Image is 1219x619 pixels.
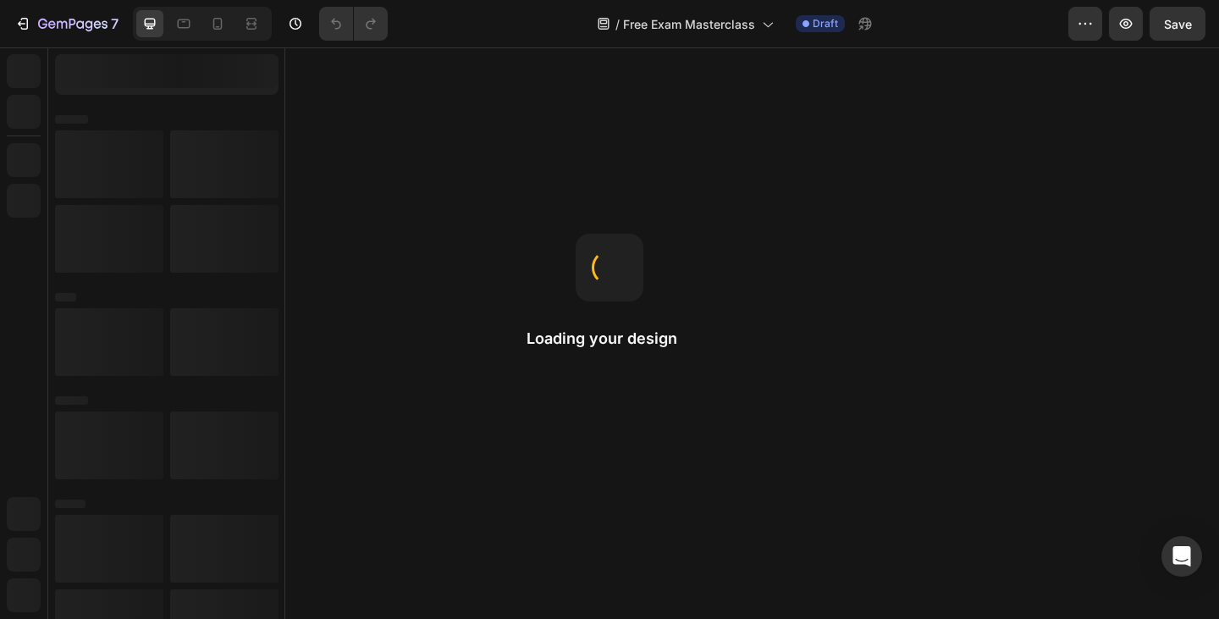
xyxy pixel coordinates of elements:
[319,7,388,41] div: Undo/Redo
[527,329,692,349] h2: Loading your design
[1161,536,1202,577] div: Open Intercom Messenger
[7,7,126,41] button: 7
[111,14,119,34] p: 7
[813,16,838,31] span: Draft
[1150,7,1205,41] button: Save
[1164,17,1192,31] span: Save
[615,15,620,33] span: /
[623,15,755,33] span: Free Exam Masterclass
